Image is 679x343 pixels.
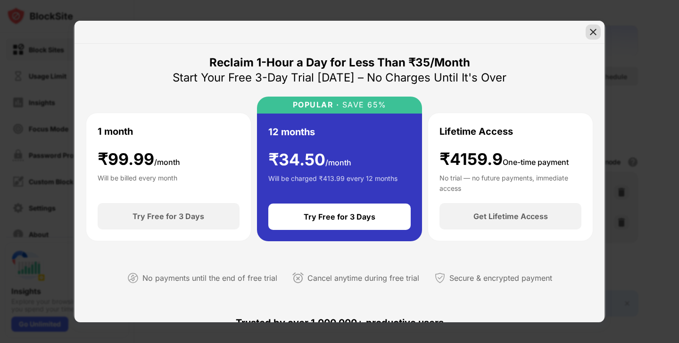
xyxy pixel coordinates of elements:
img: secured-payment [434,272,446,284]
div: POPULAR · [293,100,339,109]
div: Secure & encrypted payment [449,271,552,285]
div: Try Free for 3 Days [132,212,204,221]
img: not-paying [127,272,139,284]
div: Will be billed every month [98,173,177,192]
div: No payments until the end of free trial [142,271,277,285]
div: No trial — no future payments, immediate access [439,173,581,192]
div: Try Free for 3 Days [304,212,375,221]
div: SAVE 65% [339,100,387,109]
div: 1 month [98,124,133,139]
div: Lifetime Access [439,124,513,139]
img: cancel-anytime [292,272,304,284]
div: ₹ 34.50 [268,150,351,170]
div: 12 months [268,125,315,139]
div: Cancel anytime during free trial [307,271,419,285]
div: Start Your Free 3-Day Trial [DATE] – No Charges Until It's Over [173,70,506,85]
div: Will be charged ₹413.99 every 12 months [268,173,397,192]
div: Reclaim 1-Hour a Day for Less Than ₹35/Month [209,55,470,70]
div: ₹ 99.99 [98,150,180,169]
span: /month [325,158,351,167]
span: One-time payment [503,157,569,167]
div: Get Lifetime Access [473,212,548,221]
span: /month [154,157,180,167]
div: ₹4159.9 [439,150,569,169]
